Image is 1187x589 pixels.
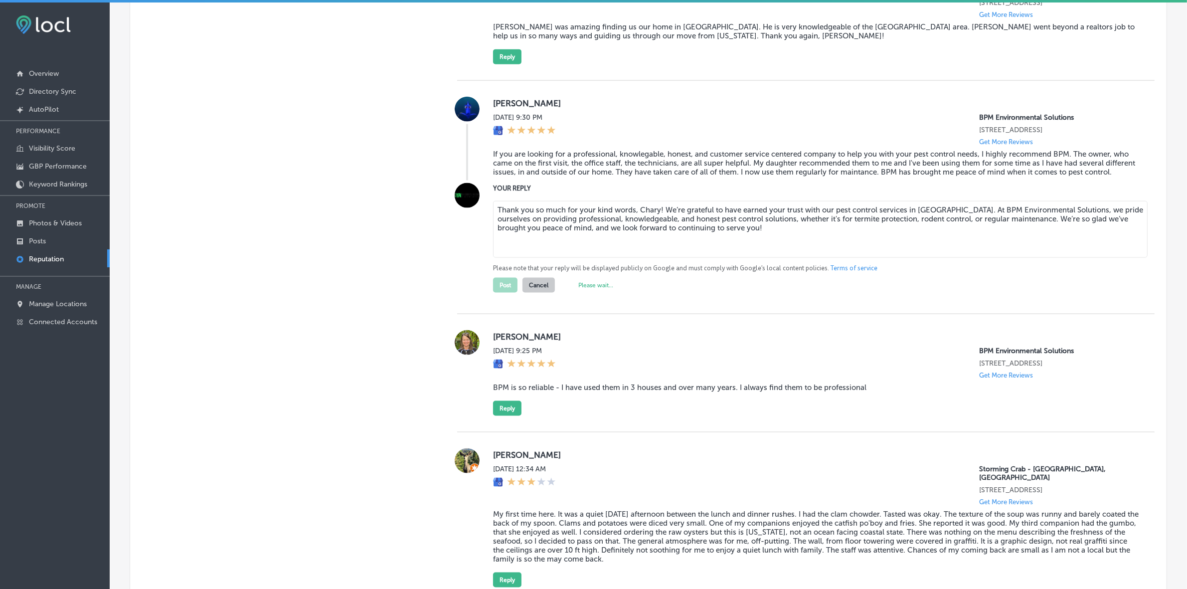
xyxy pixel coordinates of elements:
label: YOUR REPLY [493,185,1139,192]
p: Photos & Videos [29,219,82,227]
textarea: Thank you so much for your kind words, Chary! We’re grateful to have earned your trust with our p... [493,201,1148,258]
p: Posts [29,237,46,245]
label: [PERSON_NAME] [493,98,1139,108]
blockquote: BPM is so reliable - I have used them in 3 houses and over many years. I always find them to be p... [493,383,1139,392]
button: Post [493,278,517,293]
p: Get More Reviews [979,498,1033,506]
p: BPM Environmental Solutions [979,347,1139,355]
p: Manage Locations [29,300,87,308]
p: Get More Reviews [979,11,1033,18]
img: Image [455,183,480,208]
p: GBP Performance [29,162,87,171]
p: Connected Accounts [29,318,97,326]
blockquote: My first time here. It was a quiet [DATE] afternoon between the lunch and dinner rushes. I had th... [493,510,1139,564]
p: AutoPilot [29,105,59,114]
label: [PERSON_NAME] [493,450,1139,460]
label: [DATE] 12:34 AM [493,465,556,473]
div: 5 Stars [507,126,556,137]
label: [DATE] 9:25 PM [493,347,556,355]
p: Storming Crab - Rapid City, SD [979,465,1139,482]
blockquote: [PERSON_NAME] was amazing finding us our home in [GEOGRAPHIC_DATA]. He is very knowledgeable of t... [493,22,1139,40]
p: 9066 SW 73rd Ct #2204 [979,126,1139,134]
blockquote: If you are looking for a professional, knowlegable, honest, and customer service centered company... [493,150,1139,177]
p: Reputation [29,255,64,263]
p: 1756 eglin st [979,486,1139,494]
label: Please wait... [578,282,613,289]
div: 5 Stars [507,359,556,370]
p: Visibility Score [29,144,75,153]
button: Cancel [522,278,555,293]
button: Reply [493,49,521,64]
button: Reply [493,401,521,416]
p: Please note that your reply will be displayed publicly on Google and must comply with Google's lo... [493,264,1139,273]
label: [PERSON_NAME] [493,332,1139,342]
p: Get More Reviews [979,372,1033,379]
p: Keyword Rankings [29,180,87,189]
div: 3 Stars [507,477,556,488]
img: fda3e92497d09a02dc62c9cd864e3231.png [16,15,71,34]
a: Terms of service [831,264,877,273]
p: Overview [29,69,59,78]
p: Get More Reviews [979,138,1033,146]
p: BPM Environmental Solutions [979,113,1139,122]
label: [DATE] 9:30 PM [493,113,556,122]
p: 9066 SW 73rd Ct #2204 [979,359,1139,368]
p: Directory Sync [29,87,76,96]
button: Reply [493,573,521,588]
